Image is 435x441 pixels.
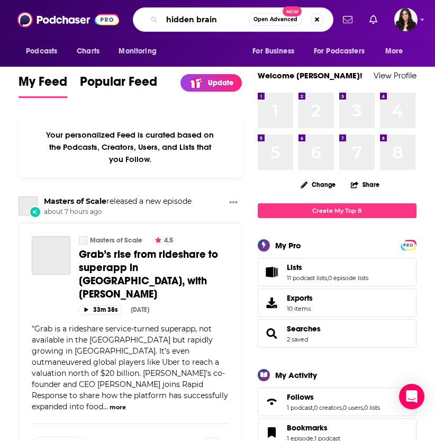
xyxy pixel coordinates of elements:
[19,117,242,177] div: Your personalized Feed is curated based on the Podcasts, Creators, Users, and Lists that you Follow.
[110,403,126,412] button: more
[252,44,294,59] span: For Business
[249,13,302,26] button: Open AdvancedNew
[258,258,416,286] span: Lists
[342,404,343,411] span: ,
[287,263,302,272] span: Lists
[208,78,233,87] p: Update
[394,8,418,31] img: User Profile
[327,274,328,282] span: ,
[261,295,283,310] span: Exports
[363,404,364,411] span: ,
[79,236,87,245] a: Masters of Scale
[19,74,67,98] a: My Feed
[119,44,156,59] span: Monitoring
[258,70,362,80] a: Welcome [PERSON_NAME]!
[162,11,249,28] input: Search podcasts, credits, & more...
[287,404,313,411] a: 1 podcast
[32,324,228,411] span: "
[26,44,57,59] span: Podcasts
[70,41,106,61] a: Charts
[364,404,380,411] a: 0 lists
[394,8,418,31] button: Show profile menu
[287,324,321,334] a: Searches
[133,7,333,32] div: Search podcasts, credits, & more...
[245,41,307,61] button: open menu
[253,17,297,22] span: Open Advanced
[374,70,416,80] a: View Profile
[258,388,416,416] span: Follows
[44,196,106,206] a: Masters of Scale
[328,274,368,282] a: 0 episode lists
[225,196,242,210] button: Show More Button
[287,336,308,343] a: 2 saved
[19,196,38,215] a: Masters of Scale
[32,236,70,275] a: Grab’s rise from rideshare to superapp in Asia, with Anthony Tan
[314,44,365,59] span: For Podcasters
[343,404,363,411] a: 0 users
[378,41,416,61] button: open menu
[339,11,357,29] a: Show notifications dropdown
[402,241,415,249] span: PRO
[79,248,218,301] span: Grab’s rise from rideshare to superapp in [GEOGRAPHIC_DATA], with [PERSON_NAME]
[44,208,192,217] span: about 7 hours ago
[350,174,380,195] button: Share
[287,423,328,433] span: Bookmarks
[275,370,317,380] div: My Activity
[258,319,416,348] span: Searches
[258,289,416,317] a: Exports
[365,11,382,29] a: Show notifications dropdown
[287,293,313,303] span: Exports
[261,265,283,280] a: Lists
[287,263,368,272] a: Lists
[19,74,67,96] span: My Feed
[261,394,283,409] a: Follows
[111,41,170,61] button: open menu
[313,404,314,411] span: ,
[294,178,342,191] button: Change
[103,402,108,411] span: ...
[131,306,149,313] div: [DATE]
[287,392,314,402] span: Follows
[90,236,142,245] a: Masters of Scale
[261,326,283,341] a: Searches
[17,10,119,30] img: Podchaser - Follow, Share and Rate Podcasts
[152,236,176,245] button: 4.5
[287,392,380,402] a: Follows
[275,240,301,250] div: My Pro
[180,74,242,92] a: Update
[79,305,122,315] button: 33m 38s
[394,8,418,31] span: Logged in as RebeccaShapiro
[307,41,380,61] button: open menu
[79,248,229,301] a: Grab’s rise from rideshare to superapp in [GEOGRAPHIC_DATA], with [PERSON_NAME]
[399,384,424,409] div: Open Intercom Messenger
[258,203,416,218] a: Create My Top 8
[77,44,99,59] span: Charts
[283,6,302,16] span: New
[80,74,157,98] a: Popular Feed
[19,41,71,61] button: open menu
[287,274,327,282] a: 11 podcast lists
[80,74,157,96] span: Popular Feed
[385,44,403,59] span: More
[287,423,340,433] a: Bookmarks
[402,240,415,248] a: PRO
[32,324,228,411] span: Grab is a rideshare service-turned superapp, not available in the [GEOGRAPHIC_DATA] but rapidly g...
[29,206,41,218] div: New Episode
[261,425,283,440] a: Bookmarks
[44,196,192,206] h3: released a new episode
[287,305,313,312] span: 10 items
[314,404,342,411] a: 0 creators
